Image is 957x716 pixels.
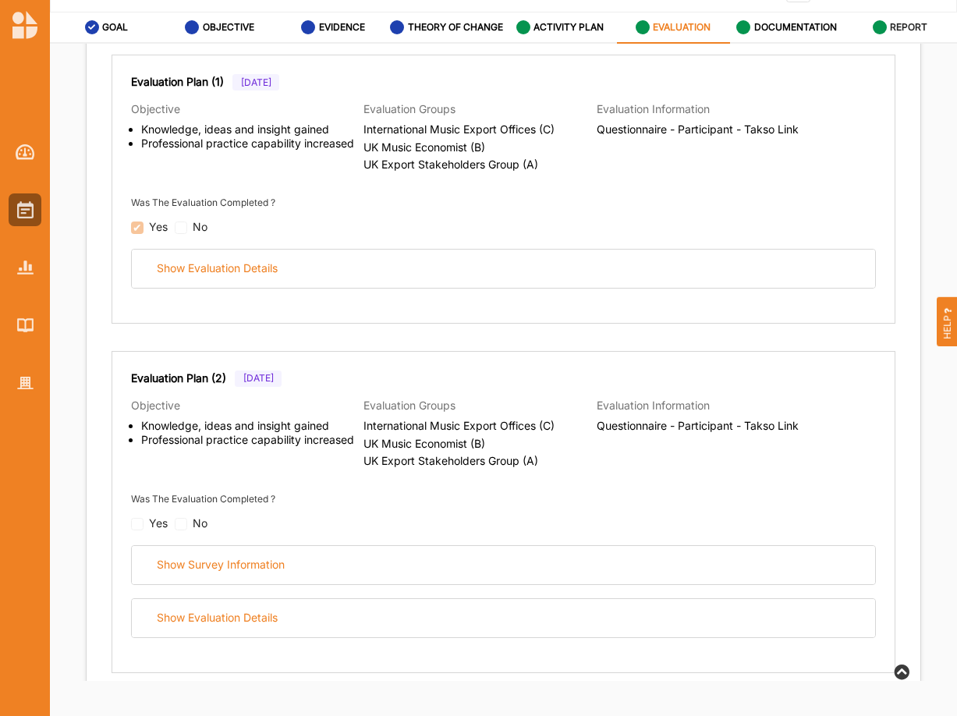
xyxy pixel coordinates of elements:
[131,370,226,386] label: Evaluation Plan (2)
[363,437,596,451] span: UK Music Economist (B)
[131,102,180,115] span: Objective
[653,21,711,34] label: EVALUATION
[363,102,455,115] span: Evaluation Groups
[157,558,285,572] div: Show Survey Information
[102,21,128,34] label: GOAL
[141,419,363,433] li: Knowledge, ideas and insight gained
[235,370,282,388] div: [DATE]
[9,136,41,168] a: Dashboard
[363,399,455,412] span: Evaluation Groups
[12,11,37,39] img: logo
[149,219,168,235] div: Yes
[131,399,180,412] span: Objective
[131,197,275,209] label: Was The Evaluation Completed ?
[597,102,710,115] span: Evaluation Information
[408,21,503,34] label: THEORY OF CHANGE
[17,377,34,390] img: Organisation
[141,136,363,151] li: Professional practice capability increased
[17,201,34,218] img: Activities
[193,516,207,531] div: No
[890,21,927,34] label: REPORT
[9,309,41,342] a: Library
[9,367,41,399] a: Organisation
[533,21,604,34] label: ACTIVITY PLAN
[363,454,596,468] span: UK Export Stakeholders Group (A)
[363,140,596,154] span: UK Music Economist (B)
[157,261,278,275] div: Show Evaluation Details
[597,419,829,433] span: Questionnaire - Participant - Takso Link
[16,144,35,160] img: Dashboard
[597,399,710,412] span: Evaluation Information
[203,21,254,34] label: OBJECTIVE
[363,122,596,136] span: International Music Export Offices (C)
[754,21,837,34] label: DOCUMENTATION
[363,158,596,172] span: UK Export Stakeholders Group (A)
[17,318,34,331] img: Library
[363,419,596,433] span: International Music Export Offices (C)
[9,193,41,226] a: Activities
[319,21,365,34] label: EVIDENCE
[17,261,34,274] img: Reports
[131,74,224,90] label: Evaluation Plan (1)
[232,74,279,91] div: [DATE]
[141,122,363,136] li: Knowledge, ideas and insight gained
[157,611,278,625] div: Show Evaluation Details
[131,493,275,505] label: Was The Evaluation Completed ?
[149,516,168,531] div: Yes
[193,219,207,235] div: No
[141,433,363,447] li: Professional practice capability increased
[9,251,41,284] a: Reports
[597,122,829,136] span: Questionnaire - Participant - Takso Link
